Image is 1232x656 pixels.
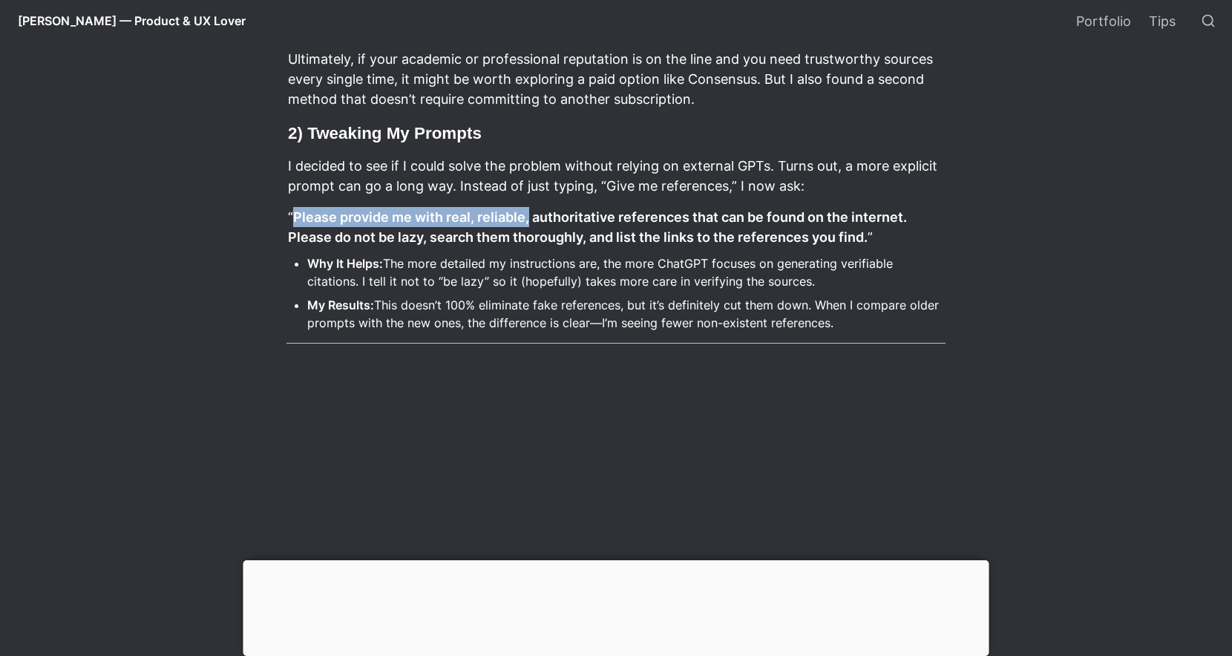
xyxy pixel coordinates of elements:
[286,47,946,111] p: Ultimately, if your academic or professional reputation is on the line and you need trustworthy s...
[307,256,383,271] strong: Why It Helps:
[286,361,946,569] iframe: Advertisement
[286,154,946,198] p: I decided to see if I could solve the problem without relying on external GPTs. Turns out, a more...
[286,205,946,249] p: “ ”
[243,560,989,652] iframe: Advertisement
[307,252,946,292] li: The more detailed my instructions are, the more ChatGPT focuses on generating verifiable citation...
[286,120,946,146] h3: 2) Tweaking My Prompts
[307,298,374,312] strong: My Results:
[307,294,946,334] li: This doesn’t 100% eliminate fake references, but it’s definitely cut them down. When I compare ol...
[18,13,246,28] span: [PERSON_NAME] — Product & UX Lover
[288,209,910,245] strong: Please provide me with real, reliable, authoritative references that can be found on the internet...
